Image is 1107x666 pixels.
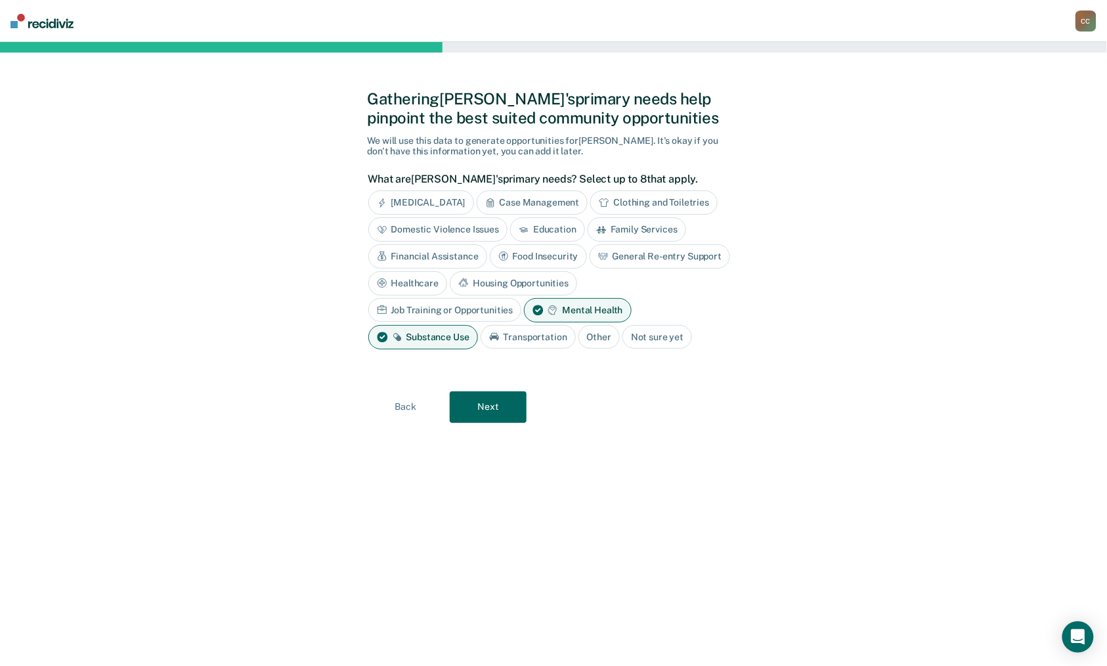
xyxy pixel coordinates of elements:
[368,217,508,242] div: Domestic Violence Issues
[11,14,74,28] img: Recidiviz
[368,135,740,158] div: We will use this data to generate opportunities for [PERSON_NAME] . It's okay if you don't have t...
[1075,11,1096,32] div: C C
[450,391,527,423] button: Next
[510,217,585,242] div: Education
[450,271,577,296] div: Housing Opportunities
[622,325,692,349] div: Not sure yet
[368,271,448,296] div: Healthcare
[368,244,487,269] div: Financial Assistance
[368,391,445,423] button: Back
[368,89,740,127] div: Gathering [PERSON_NAME]'s primary needs help pinpoint the best suited community opportunities
[578,325,620,349] div: Other
[524,298,631,322] div: Mental Health
[490,244,587,269] div: Food Insecurity
[368,173,733,185] label: What are [PERSON_NAME]'s primary needs? Select up to 8 that apply.
[588,217,686,242] div: Family Services
[368,190,474,215] div: [MEDICAL_DATA]
[1062,621,1094,653] div: Open Intercom Messenger
[481,325,576,349] div: Transportation
[368,298,522,322] div: Job Training or Opportunities
[590,190,718,215] div: Clothing and Toiletries
[1075,11,1096,32] button: CC
[368,325,478,349] div: Substance Use
[477,190,588,215] div: Case Management
[590,244,731,269] div: General Re-entry Support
